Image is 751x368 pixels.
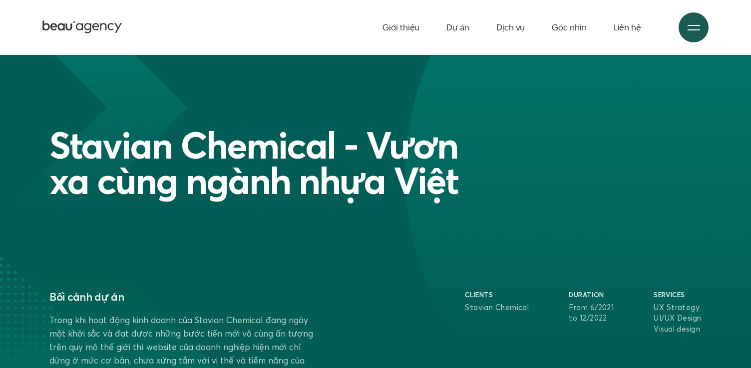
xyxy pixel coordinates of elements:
[49,290,315,303] h2: Bối cảnh dự án
[654,290,701,300] span: SERVICES
[465,290,529,300] span: CLIENTS
[569,290,614,300] span: DURATION
[49,127,481,197] h1: Stavian Chemical - Vươn xa cùng ngành nhựa Việt
[654,302,701,335] p: UX Strategy UI/UX Design Visual design
[569,302,614,324] p: From 6/2021 to 12/2022
[465,302,529,313] p: Stavian Chemical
